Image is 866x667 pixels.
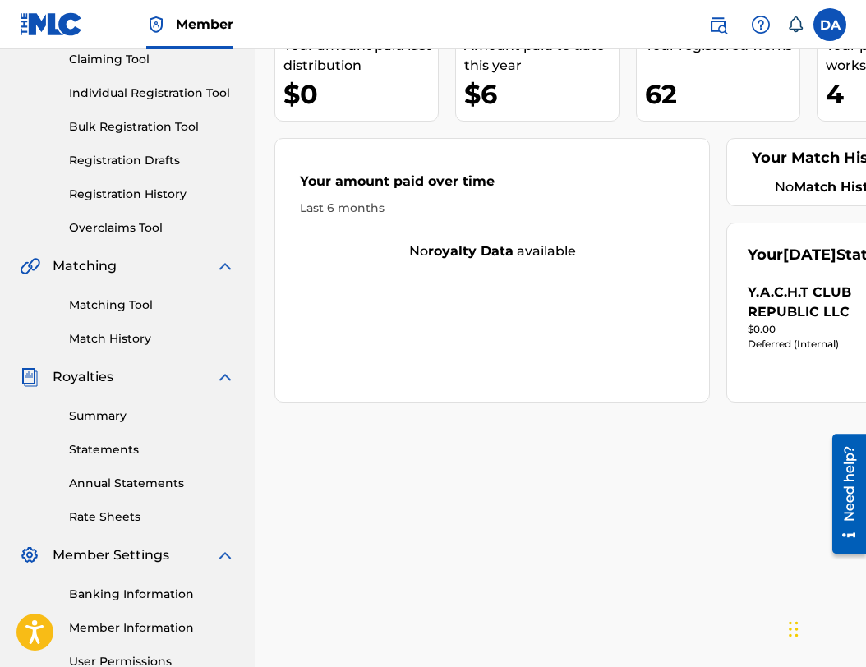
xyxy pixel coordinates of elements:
span: [DATE] [783,246,836,264]
iframe: Resource Center [820,427,866,559]
a: Public Search [702,8,735,41]
a: Bulk Registration Tool [69,118,235,136]
strong: royalty data [428,243,514,259]
a: Member Information [69,619,235,637]
div: Your amount paid over time [300,172,684,200]
div: Your amount paid last distribution [283,36,438,76]
img: MLC Logo [20,12,83,36]
div: Notifications [787,16,804,33]
span: Royalties [53,367,113,387]
a: Matching Tool [69,297,235,314]
a: Individual Registration Tool [69,85,235,102]
iframe: Chat Widget [784,588,866,667]
img: search [708,15,728,34]
a: Annual Statements [69,475,235,492]
a: Summary [69,407,235,425]
a: Registration Drafts [69,152,235,169]
span: Matching [53,256,117,276]
img: expand [215,367,235,387]
a: Match History [69,330,235,347]
div: No available [275,241,709,261]
img: Matching [20,256,40,276]
a: Overclaims Tool [69,219,235,237]
span: Member [176,15,233,34]
a: Registration History [69,186,235,203]
img: help [751,15,771,34]
img: expand [215,256,235,276]
div: $6 [464,76,619,113]
div: 62 [645,76,799,113]
img: Member Settings [20,545,39,565]
div: $0 [283,76,438,113]
img: Top Rightsholder [146,15,166,34]
a: Rate Sheets [69,508,235,526]
a: Claiming Tool [69,51,235,68]
a: Statements [69,441,235,458]
div: Last 6 months [300,200,684,217]
div: User Menu [813,8,846,41]
span: Member Settings [53,545,169,565]
div: Help [744,8,777,41]
img: expand [215,545,235,565]
img: Royalties [20,367,39,387]
div: Drag [789,605,799,654]
a: Banking Information [69,586,235,603]
div: Amount paid to date this year [464,36,619,76]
